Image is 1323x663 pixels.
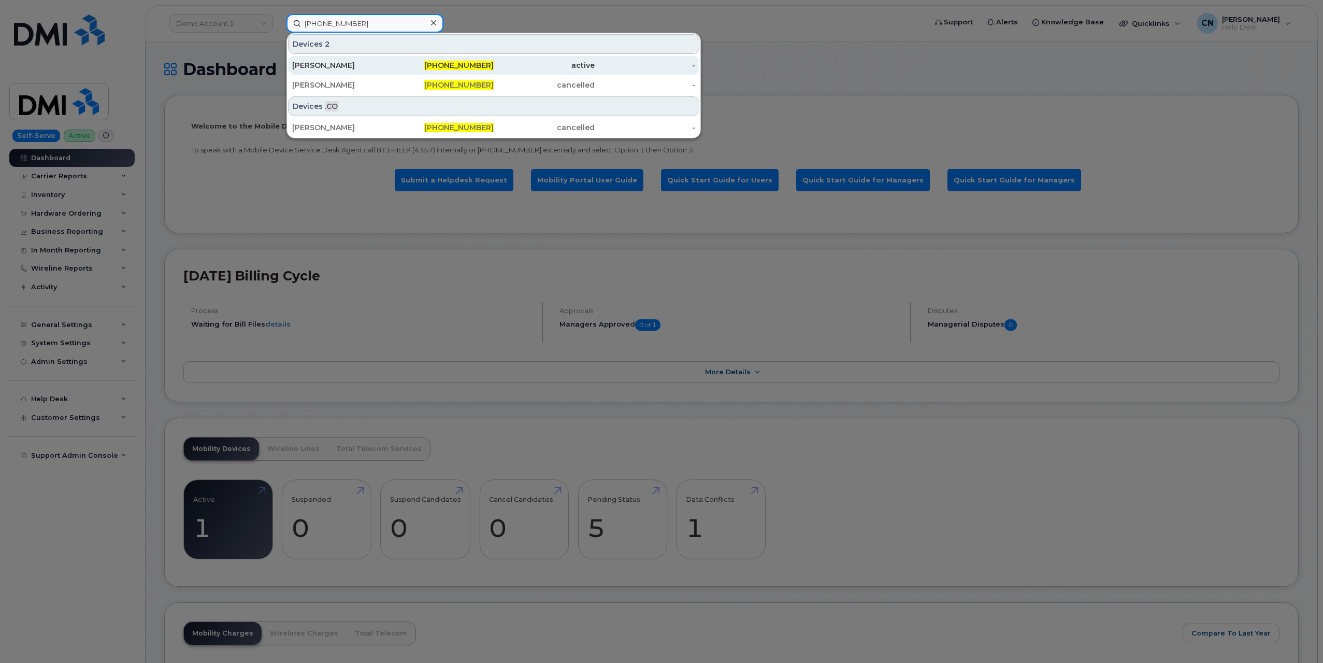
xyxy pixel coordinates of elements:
div: - [595,80,696,90]
a: [PERSON_NAME][PHONE_NUMBER]cancelled- [288,118,699,137]
div: active [494,60,595,70]
div: Devices [288,34,699,54]
div: [PERSON_NAME] [292,60,393,70]
span: [PHONE_NUMBER] [424,80,494,90]
a: [PERSON_NAME][PHONE_NUMBER]cancelled- [288,76,699,94]
div: cancelled [494,122,595,133]
span: [PHONE_NUMBER] [424,61,494,70]
div: - [595,60,696,70]
span: [PHONE_NUMBER] [424,123,494,132]
div: - [595,122,696,133]
a: [PERSON_NAME][PHONE_NUMBER]active- [288,56,699,75]
div: Devices [288,96,699,116]
span: .CO [325,101,338,111]
div: cancelled [494,80,595,90]
span: 2 [325,39,330,49]
div: [PERSON_NAME] [292,80,393,90]
div: [PERSON_NAME] [292,122,393,133]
